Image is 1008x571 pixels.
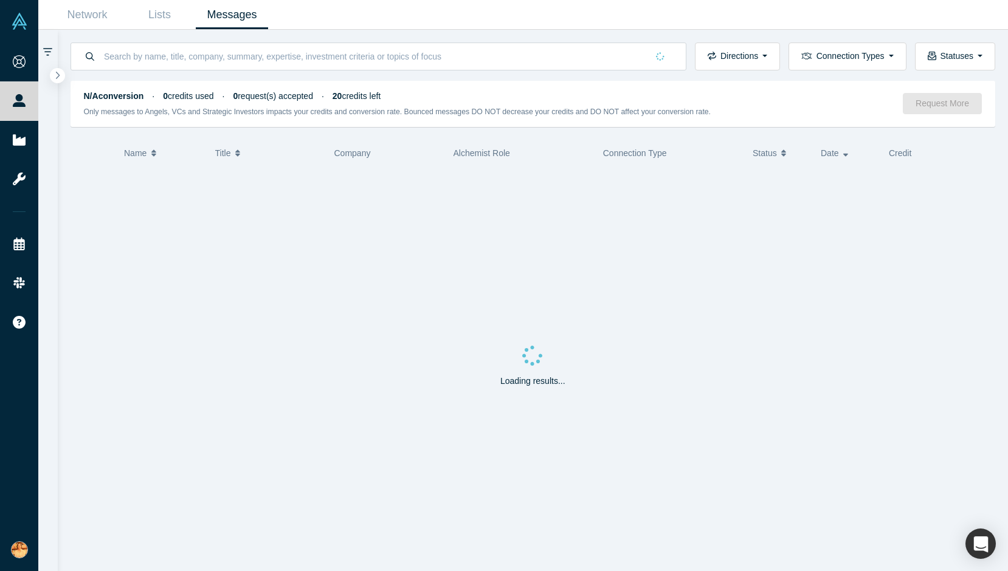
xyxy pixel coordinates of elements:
button: Directions [695,43,780,70]
button: Date [821,140,876,166]
span: request(s) accepted [233,91,313,101]
strong: 0 [233,91,238,101]
a: Network [51,1,123,29]
button: Connection Types [789,43,906,70]
p: Loading results... [500,375,565,388]
a: Messages [196,1,268,29]
span: credits used [163,91,213,101]
span: Name [124,140,147,166]
span: Company [334,148,371,158]
button: Status [753,140,808,166]
span: Date [821,140,839,166]
span: · [322,91,324,101]
button: Statuses [915,43,995,70]
span: credits left [333,91,381,101]
span: Alchemist Role [454,148,510,158]
img: Alchemist Vault Logo [11,13,28,30]
span: · [223,91,225,101]
img: Sumina Koiso's Account [11,541,28,558]
span: Status [753,140,777,166]
strong: 20 [333,91,342,101]
span: Connection Type [603,148,667,158]
button: Title [215,140,322,166]
strong: 0 [163,91,168,101]
small: Only messages to Angels, VCs and Strategic Investors impacts your credits and conversion rate. Bo... [84,108,711,116]
span: · [152,91,154,101]
span: Credit [889,148,911,158]
input: Search by name, title, company, summary, expertise, investment criteria or topics of focus [103,42,647,70]
a: Lists [123,1,196,29]
span: Title [215,140,231,166]
strong: N/A conversion [84,91,144,101]
button: Name [124,140,202,166]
